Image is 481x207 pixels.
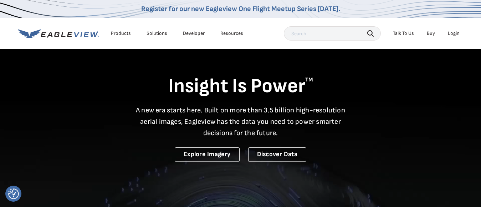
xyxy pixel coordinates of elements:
[141,5,340,13] a: Register for our new Eagleview One Flight Meetup Series [DATE].
[18,74,463,99] h1: Insight Is Power
[8,189,19,199] button: Consent Preferences
[248,147,306,162] a: Discover Data
[305,76,313,83] sup: TM
[8,189,19,199] img: Revisit consent button
[111,30,131,37] div: Products
[284,26,381,41] input: Search
[175,147,240,162] a: Explore Imagery
[132,105,350,139] p: A new era starts here. Built on more than 3.5 billion high-resolution aerial images, Eagleview ha...
[393,30,414,37] div: Talk To Us
[147,30,167,37] div: Solutions
[183,30,205,37] a: Developer
[427,30,435,37] a: Buy
[220,30,243,37] div: Resources
[448,30,460,37] div: Login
